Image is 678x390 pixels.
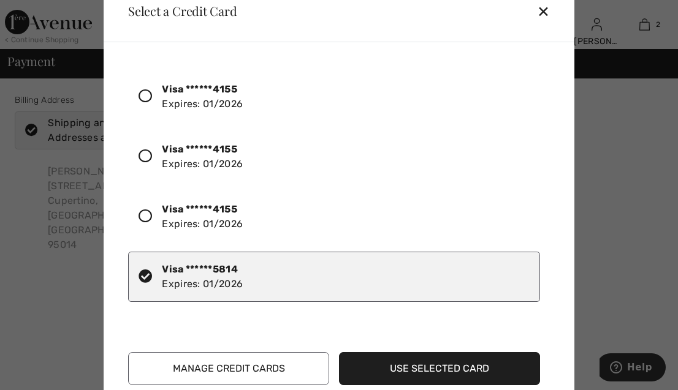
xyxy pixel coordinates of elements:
[162,142,243,171] div: Expires: 01/2026
[162,82,243,111] div: Expires: 01/2026
[128,352,329,385] button: Manage Credit Cards
[162,262,243,291] div: Expires: 01/2026
[339,352,540,385] button: Use Selected Card
[28,9,53,20] span: Help
[118,5,237,17] div: Select a Credit Card
[162,202,243,231] div: Expires: 01/2026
